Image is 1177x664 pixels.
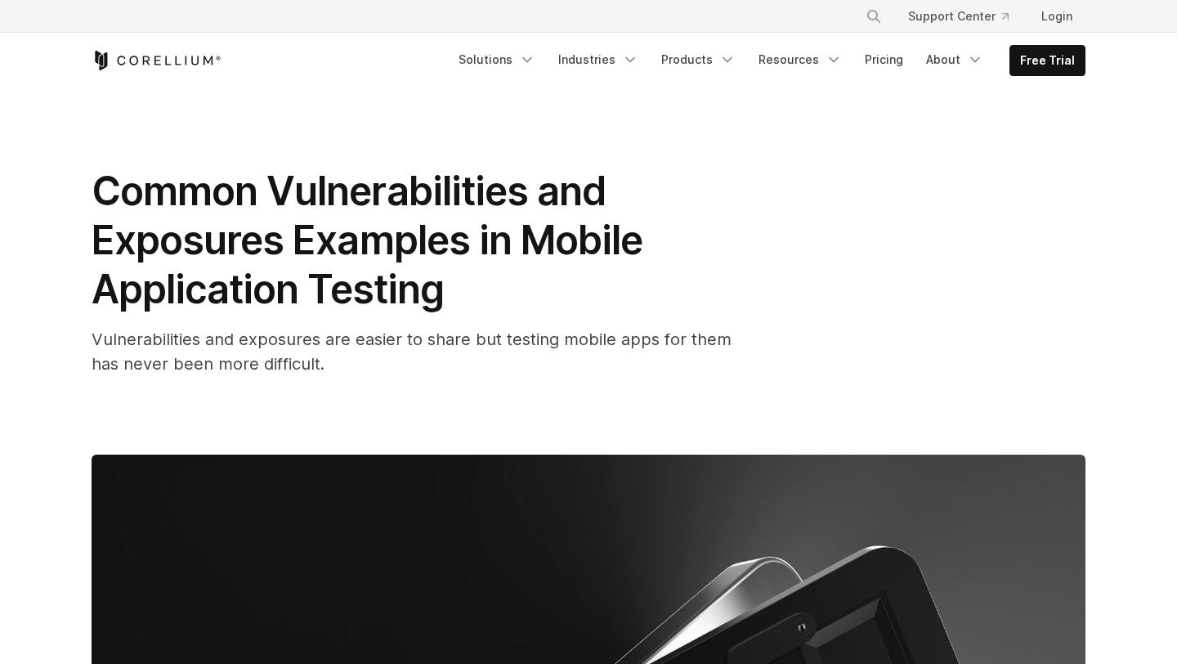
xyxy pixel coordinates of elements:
a: Products [651,45,745,74]
a: Free Trial [1010,46,1085,75]
a: Solutions [449,45,545,74]
a: About [916,45,993,74]
a: Corellium Home [92,51,222,70]
div: Navigation Menu [449,45,1085,76]
div: Navigation Menu [846,2,1085,31]
button: Search [859,2,888,31]
span: Vulnerabilities and exposures are easier to share but testing mobile apps for them has never been... [92,330,732,374]
span: Common Vulnerabilities and Exposures Examples in Mobile Application Testing [92,167,642,313]
a: Login [1028,2,1085,31]
a: Industries [548,45,648,74]
a: Resources [749,45,852,74]
a: Support Center [895,2,1022,31]
a: Pricing [855,45,913,74]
